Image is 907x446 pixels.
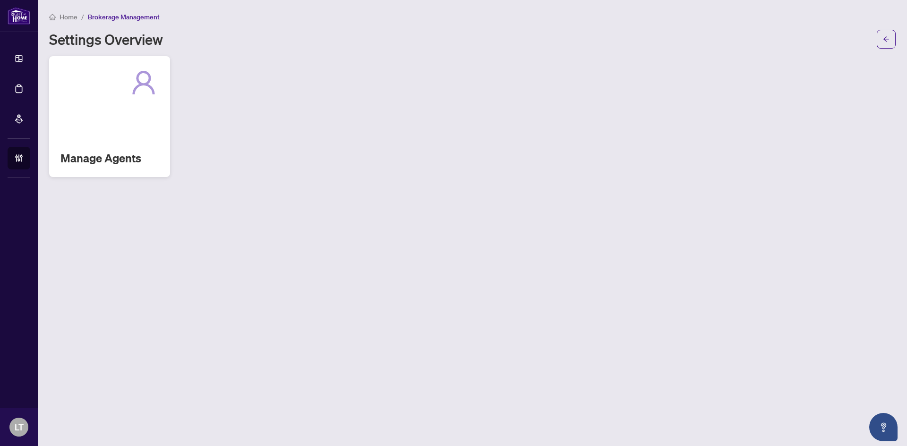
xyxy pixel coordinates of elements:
h2: Manage Agents [60,151,159,166]
button: Open asap [869,413,898,441]
span: arrow-left [883,36,890,42]
img: logo [8,7,30,25]
span: Brokerage Management [88,13,160,21]
span: LT [15,421,24,434]
span: home [49,14,56,20]
h1: Settings Overview [49,32,163,47]
li: / [81,11,84,22]
span: Home [60,13,77,21]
